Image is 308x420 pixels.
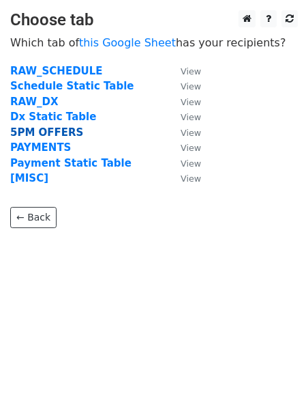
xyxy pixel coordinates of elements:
a: 5PM OFFERS [10,126,83,139]
small: View [181,128,201,138]
small: View [181,66,201,76]
a: View [167,126,201,139]
a: this Google Sheet [79,36,176,49]
small: View [181,81,201,92]
a: View [167,172,201,184]
a: View [167,80,201,92]
a: View [167,157,201,169]
a: View [167,141,201,154]
a: View [167,111,201,123]
a: RAW_SCHEDULE [10,65,103,77]
small: View [181,97,201,107]
p: Which tab of has your recipients? [10,36,298,50]
small: View [181,158,201,169]
a: [MISC] [10,172,48,184]
a: Schedule Static Table [10,80,134,92]
h3: Choose tab [10,10,298,30]
a: PAYMENTS [10,141,71,154]
a: Payment Static Table [10,157,132,169]
a: View [167,65,201,77]
small: View [181,173,201,184]
small: View [181,112,201,122]
a: RAW_DX [10,96,59,108]
a: View [167,96,201,108]
a: ← Back [10,207,57,228]
a: Dx Static Table [10,111,96,123]
small: View [181,143,201,153]
iframe: Chat Widget [240,354,308,420]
